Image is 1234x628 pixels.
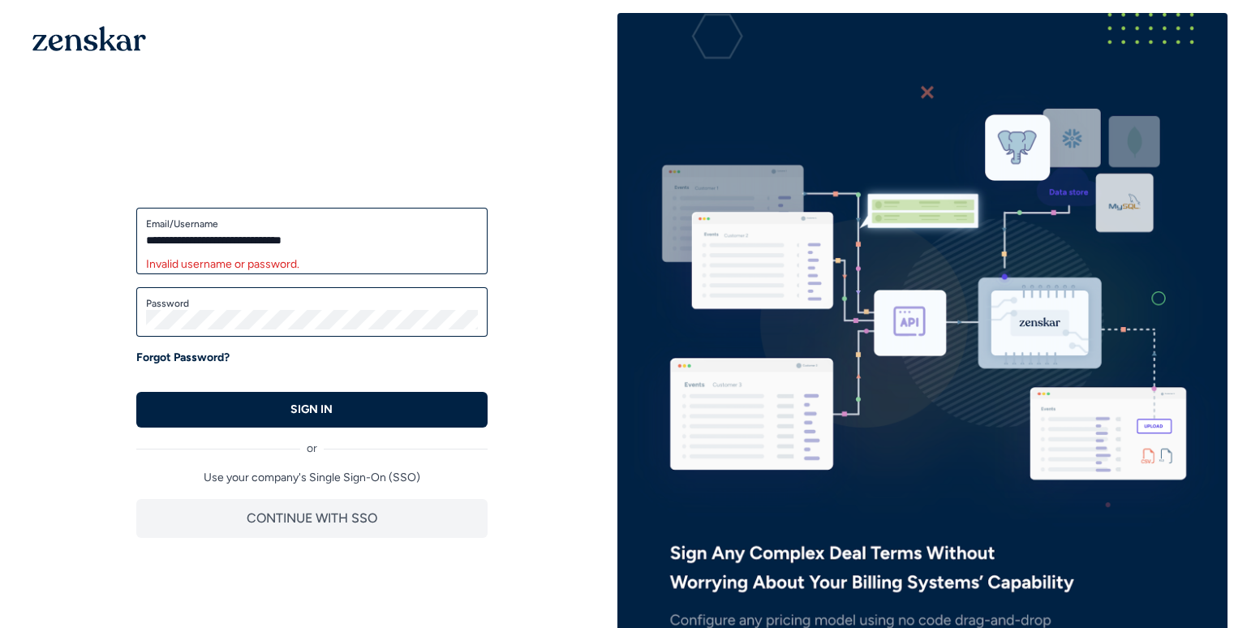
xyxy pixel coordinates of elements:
[136,392,488,428] button: SIGN IN
[32,26,146,51] img: 1OGAJ2xQqyY4LXKgY66KYq0eOWRCkrZdAb3gUhuVAqdWPZE9SRJmCz+oDMSn4zDLXe31Ii730ItAGKgCKgCCgCikA4Av8PJUP...
[136,499,488,538] button: CONTINUE WITH SSO
[136,470,488,486] p: Use your company's Single Sign-On (SSO)
[290,402,333,418] p: SIGN IN
[146,297,478,310] label: Password
[136,350,230,366] a: Forgot Password?
[136,428,488,457] div: or
[146,217,478,230] label: Email/Username
[146,256,478,273] div: Invalid username or password.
